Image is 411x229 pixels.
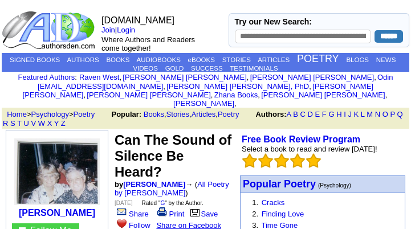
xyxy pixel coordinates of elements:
a: Popular Poetry [243,179,316,189]
a: AUTHORS [67,56,99,63]
a: All Poetry by [PERSON_NAME] [115,180,229,197]
a: Y [54,119,59,128]
img: library.gif [189,207,201,216]
a: [PERSON_NAME] [173,99,234,108]
font: (Psychology) [318,182,351,189]
a: TESTIMONIALS [230,65,278,72]
a: M [367,110,373,118]
font: i [121,75,123,81]
font: [DOMAIN_NAME] [101,15,174,25]
a: X [47,119,52,128]
a: Poetry [218,110,239,118]
a: [PERSON_NAME] [PERSON_NAME] [23,82,373,99]
b: Authors: [255,110,286,118]
a: E [315,110,320,118]
img: heart.gif [117,218,127,228]
a: SUCCESS [191,65,223,72]
font: > > [3,110,109,118]
img: bigemptystars.png [306,153,321,168]
a: K [354,110,359,118]
a: H [336,110,341,118]
font: : [18,73,77,81]
font: 1. [252,198,258,207]
a: Join [101,26,115,34]
font: by [115,180,185,189]
font: i [260,92,261,99]
a: [PERSON_NAME] [PERSON_NAME] [261,91,385,99]
a: eBOOKS [188,56,215,63]
a: POETRY [297,53,339,64]
font: Where Authors and Readers come together! [101,35,195,52]
img: logo_ad.gif [2,10,97,50]
a: STORIES [222,56,251,63]
a: Finding Love [262,210,304,218]
font: i [86,92,87,99]
font: Popular Poetry [243,178,316,190]
a: Raven West [79,73,120,81]
a: I [344,110,346,118]
a: G [161,200,165,206]
a: N [375,110,380,118]
a: U [23,119,29,128]
a: W [38,119,45,128]
a: Cracks [262,198,284,207]
a: S [10,119,15,128]
img: bigemptystars.png [290,153,305,168]
b: Popular: [111,110,141,118]
a: BOOKS [106,56,129,63]
font: 2. [252,210,258,218]
a: Q [397,110,403,118]
a: L [361,110,365,118]
a: Free Book Review Program [242,134,360,144]
a: VIDEOS [133,65,157,72]
a: BLOGS [346,56,369,63]
a: C [300,110,305,118]
a: O [382,110,388,118]
a: Poetry [74,110,95,118]
img: bigemptystars.png [274,153,289,168]
a: GOLD [165,65,184,72]
a: P [390,110,394,118]
a: Odin [EMAIL_ADDRESS][DOMAIN_NAME] [38,73,393,91]
a: [PERSON_NAME] [19,208,95,218]
a: [PERSON_NAME] [PERSON_NAME] [250,73,374,81]
a: F [322,110,327,118]
a: Articles [192,110,216,118]
a: V [31,119,36,128]
a: R [3,119,8,128]
img: 26416.jpg [14,138,100,205]
a: Save [189,210,218,218]
a: SIGNED BOOKS [10,56,60,63]
a: Zhana Books [214,91,258,99]
font: Can The Sound of Silence Be Heard? [115,132,231,179]
a: Print [155,210,185,218]
a: A [287,110,291,118]
a: [PERSON_NAME] [PERSON_NAME] [123,73,246,81]
a: Z [61,119,66,128]
a: G [328,110,334,118]
font: i [311,84,312,90]
a: D [308,110,313,118]
a: NEWS [376,56,396,63]
font: i [165,84,166,90]
font: i [249,75,250,81]
img: bigemptystars.png [242,153,257,168]
font: Select a book to read and review [DATE]! [242,145,377,153]
a: Stories [166,110,189,118]
a: Books [144,110,164,118]
font: i [237,101,238,107]
a: J [348,110,352,118]
img: share_page.gif [117,207,127,216]
font: i [213,92,214,99]
font: [DATE] [115,200,132,206]
a: Home [7,110,27,118]
img: print.gif [157,207,167,216]
a: B [293,110,298,118]
font: → ( ) [115,180,229,197]
a: ARTICLES [258,56,290,63]
a: Psychology [31,110,69,118]
a: [PERSON_NAME] [123,180,185,189]
font: i [376,75,377,81]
